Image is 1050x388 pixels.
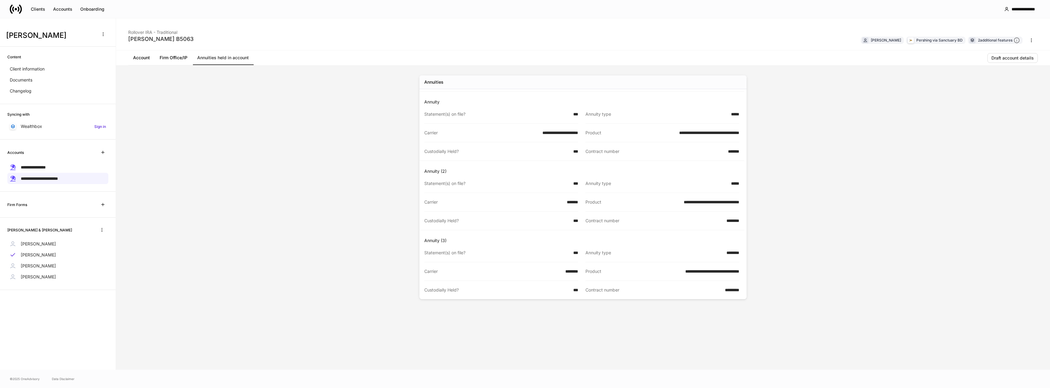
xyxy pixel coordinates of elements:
div: [PERSON_NAME] B5063 [128,35,194,43]
h3: [PERSON_NAME] [6,31,94,40]
div: Contract number [585,287,721,293]
p: Annuity [424,99,744,105]
a: WealthboxSign in [7,121,108,132]
div: Carrier [424,268,562,274]
div: Contract number [585,218,723,224]
div: Custodially Held? [424,218,570,224]
h6: Accounts [7,150,24,155]
button: Accounts [49,4,76,14]
h6: Firm Forms [7,202,27,208]
a: Account [128,50,155,65]
p: Client information [10,66,45,72]
div: Annuities [424,79,444,85]
div: Carrier [424,130,539,136]
a: Firm Office/IP [155,50,192,65]
p: [PERSON_NAME] [21,241,56,247]
a: [PERSON_NAME] [7,260,108,271]
div: Pershing via Sanctuary BD [916,37,963,43]
div: Annuity type [585,180,727,187]
a: Client information [7,63,108,74]
div: Product [585,130,675,136]
div: Contract number [585,148,724,154]
button: Clients [27,4,49,14]
p: Documents [10,77,32,83]
a: Changelog [7,85,108,96]
p: [PERSON_NAME] [21,252,56,258]
a: Documents [7,74,108,85]
p: [PERSON_NAME] [21,263,56,269]
div: Annuity type [585,111,727,117]
h6: Sign in [94,124,106,129]
span: © 2025 OneAdvisory [10,376,40,381]
div: [PERSON_NAME] [871,37,901,43]
a: [PERSON_NAME] [7,271,108,282]
div: Rollover IRA - Traditional [128,26,194,35]
div: Product [585,268,682,274]
a: [PERSON_NAME] [7,238,108,249]
div: Custodially Held? [424,148,570,154]
div: Draft account details [991,56,1034,60]
p: [PERSON_NAME] [21,274,56,280]
div: Statement(s) on file? [424,180,570,187]
div: Statement(s) on file? [424,250,570,256]
button: Draft account details [987,53,1038,63]
a: Annuities held in account [192,50,254,65]
div: Onboarding [80,7,104,11]
a: Data Disclaimer [52,376,74,381]
div: Product [585,199,680,205]
button: Onboarding [76,4,108,14]
div: Statement(s) on file? [424,111,570,117]
div: 2 additional features [978,37,1020,44]
p: Changelog [10,88,31,94]
div: Accounts [53,7,72,11]
div: Annuity type [585,250,723,256]
h6: Syncing with [7,111,30,117]
p: Annuity (2) [424,168,744,174]
p: Wealthbox [21,123,42,129]
h6: Content [7,54,21,60]
div: Clients [31,7,45,11]
div: Carrier [424,199,563,205]
a: [PERSON_NAME] [7,249,108,260]
div: Custodially Held? [424,287,570,293]
h6: [PERSON_NAME] & [PERSON_NAME] [7,227,72,233]
p: Annuity (3) [424,238,744,244]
